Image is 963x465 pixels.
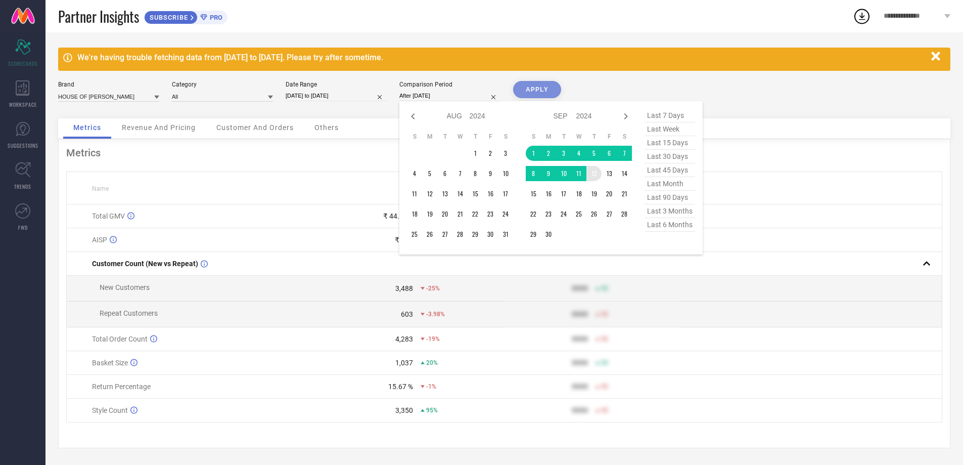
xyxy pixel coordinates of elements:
span: 95% [426,407,438,414]
td: Tue Sep 03 2024 [556,146,571,161]
span: 50 [601,335,608,343]
span: Return Percentage [92,383,151,391]
span: 50 [601,285,608,292]
td: Fri Aug 23 2024 [483,206,498,222]
td: Sat Sep 21 2024 [617,186,632,201]
div: 9999 [572,406,588,414]
td: Mon Aug 19 2024 [422,206,437,222]
span: Repeat Customers [100,309,158,317]
td: Mon Sep 02 2024 [541,146,556,161]
td: Mon Sep 30 2024 [541,227,556,242]
td: Wed Aug 28 2024 [452,227,468,242]
span: Basket Size [92,359,128,367]
td: Tue Aug 13 2024 [437,186,452,201]
div: Previous month [407,110,419,122]
th: Friday [602,133,617,141]
span: New Customers [100,283,150,291]
span: Customer Count (New vs Repeat) [92,260,198,268]
th: Tuesday [437,133,452,141]
span: Customer And Orders [216,123,294,132]
span: -3.98% [426,311,445,318]
div: We're having trouble fetching data from [DATE] to [DATE]. Please try after sometime. [77,53,926,62]
span: -1% [426,383,436,390]
td: Sun Sep 15 2024 [526,186,541,201]
span: 50 [601,311,608,318]
td: Thu Sep 19 2024 [586,186,602,201]
span: 50 [601,407,608,414]
th: Thursday [468,133,483,141]
th: Thursday [586,133,602,141]
td: Fri Sep 13 2024 [602,166,617,181]
td: Thu Sep 05 2024 [586,146,602,161]
div: 603 [401,310,413,318]
div: 3,350 [395,406,413,414]
td: Wed Aug 07 2024 [452,166,468,181]
span: last week [645,122,695,136]
td: Wed Aug 14 2024 [452,186,468,201]
td: Sun Aug 18 2024 [407,206,422,222]
span: 50 [601,359,608,366]
td: Fri Sep 20 2024 [602,186,617,201]
span: FWD [18,224,28,231]
td: Sun Aug 25 2024 [407,227,422,242]
td: Tue Sep 17 2024 [556,186,571,201]
td: Tue Aug 27 2024 [437,227,452,242]
td: Sun Sep 29 2024 [526,227,541,242]
td: Mon Sep 23 2024 [541,206,556,222]
td: Thu Aug 29 2024 [468,227,483,242]
div: 9999 [572,310,588,318]
div: 9999 [572,284,588,292]
td: Sat Aug 31 2024 [498,227,513,242]
td: Wed Aug 21 2024 [452,206,468,222]
td: Sun Sep 08 2024 [526,166,541,181]
div: ₹ 44.42 L [383,212,413,220]
span: Total GMV [92,212,125,220]
td: Sat Aug 17 2024 [498,186,513,201]
th: Tuesday [556,133,571,141]
span: Metrics [73,123,101,132]
span: Style Count [92,406,128,414]
td: Tue Sep 10 2024 [556,166,571,181]
span: Others [314,123,339,132]
td: Sat Sep 07 2024 [617,146,632,161]
div: 9999 [572,335,588,343]
td: Fri Sep 27 2024 [602,206,617,222]
td: Sat Aug 03 2024 [498,146,513,161]
span: last 90 days [645,191,695,204]
td: Wed Sep 11 2024 [571,166,586,181]
td: Fri Aug 02 2024 [483,146,498,161]
td: Thu Sep 12 2024 [586,166,602,181]
th: Wednesday [452,133,468,141]
span: SUGGESTIONS [8,142,38,149]
td: Mon Sep 16 2024 [541,186,556,201]
div: 9999 [572,359,588,367]
th: Monday [422,133,437,141]
td: Sun Sep 22 2024 [526,206,541,222]
td: Tue Aug 20 2024 [437,206,452,222]
th: Sunday [526,133,541,141]
td: Wed Sep 04 2024 [571,146,586,161]
td: Tue Sep 24 2024 [556,206,571,222]
td: Mon Aug 12 2024 [422,186,437,201]
span: last 30 days [645,150,695,163]
td: Thu Aug 15 2024 [468,186,483,201]
span: last 7 days [645,109,695,122]
span: -19% [426,335,440,343]
th: Saturday [617,133,632,141]
td: Fri Aug 30 2024 [483,227,498,242]
span: last month [645,177,695,191]
td: Sat Sep 28 2024 [617,206,632,222]
td: Mon Aug 26 2024 [422,227,437,242]
span: SUBSCRIBE [145,14,191,21]
span: last 6 months [645,218,695,232]
td: Mon Sep 09 2024 [541,166,556,181]
div: 15.67 % [388,383,413,391]
div: Metrics [66,147,942,159]
div: 9999 [572,383,588,391]
td: Tue Aug 06 2024 [437,166,452,181]
td: Sun Aug 04 2024 [407,166,422,181]
td: Sat Aug 24 2024 [498,206,513,222]
div: ₹ 890 [395,236,413,244]
a: SUBSCRIBEPRO [144,8,227,24]
td: Fri Aug 09 2024 [483,166,498,181]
